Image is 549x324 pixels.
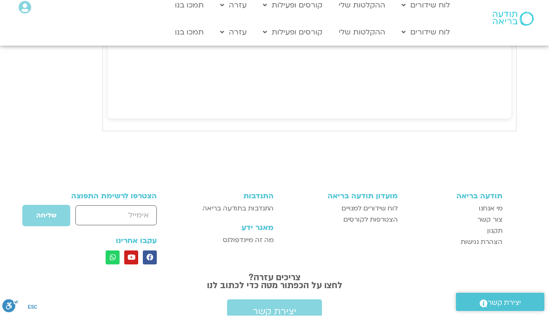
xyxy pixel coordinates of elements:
[487,234,502,245] span: תקנון
[202,211,274,223] span: התנדבות בתודעה בריאה
[258,32,327,49] a: קורסים ופעילות
[283,223,398,234] a: הצטרפות לקורסים
[36,220,56,228] span: שליחה
[407,211,502,223] a: מי אנחנו
[47,245,157,253] h3: עקבו אחרינו
[283,211,398,223] a: לוח שידורים למנויים
[170,5,208,22] a: תמכו בנו
[283,200,398,209] h3: מועדון תודעה בריאה
[477,223,502,234] span: צור קשר
[493,20,534,34] img: תודעה בריאה
[182,200,274,209] h3: התנדבות
[334,32,390,49] a: ההקלטות שלי
[47,200,157,209] h3: הצטרפו לרשימת התפוצה
[456,301,544,319] a: יצירת קשר
[397,5,455,22] a: לוח שידורים
[215,5,251,22] a: עזרה
[215,32,251,49] a: עזרה
[479,211,502,223] span: מי אנחנו
[182,211,274,223] a: התנדבות בתודעה בריאה
[488,305,521,317] span: יצירת קשר
[334,5,390,22] a: ההקלטות שלי
[397,32,455,49] a: לוח שידורים
[182,243,274,254] a: מה זה מיינדפולנס
[47,213,157,240] form: טופס חדש
[75,214,157,234] input: אימייל
[407,245,502,256] a: הצהרת נגישות
[223,243,274,254] span: מה זה מיינדפולנס
[343,223,398,234] span: הצטרפות לקורסים
[170,32,208,49] a: תמכו בנו
[407,223,502,234] a: צור קשר
[341,211,398,223] span: לוח שידורים למנויים
[42,282,507,298] h2: צריכים עזרה? לחצו על הכפתור מטה כדי לכתוב לנו
[407,234,502,245] a: תקנון
[22,213,71,235] button: שליחה
[258,5,327,22] a: קורסים ופעילות
[182,232,274,240] h3: מאגר ידע
[407,200,502,209] h3: תודעה בריאה
[461,245,502,256] span: הצהרת נגישות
